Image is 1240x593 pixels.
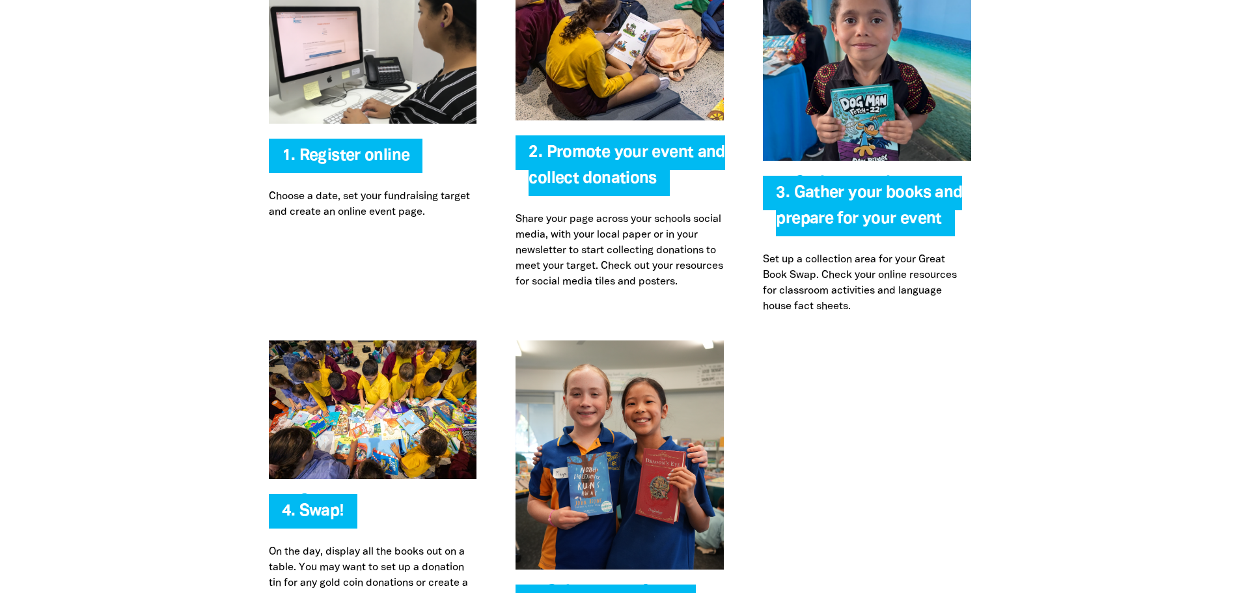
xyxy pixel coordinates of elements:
p: Choose a date, set your fundraising target and create an online event page. [269,189,477,220]
span: 2. Promote your event and collect donations [529,145,724,196]
img: Submit your funds [516,340,724,570]
span: 3. Gather your books and prepare for your event [776,186,962,236]
span: 4. Swap! [282,504,344,529]
p: Set up a collection area for your Great Book Swap. Check your online resources for classroom acti... [763,252,971,314]
img: Swap! [269,340,477,479]
p: Share your page across your schools social media, with your local paper or in your newsletter to ... [516,212,724,290]
a: 1. Register online [282,148,410,163]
